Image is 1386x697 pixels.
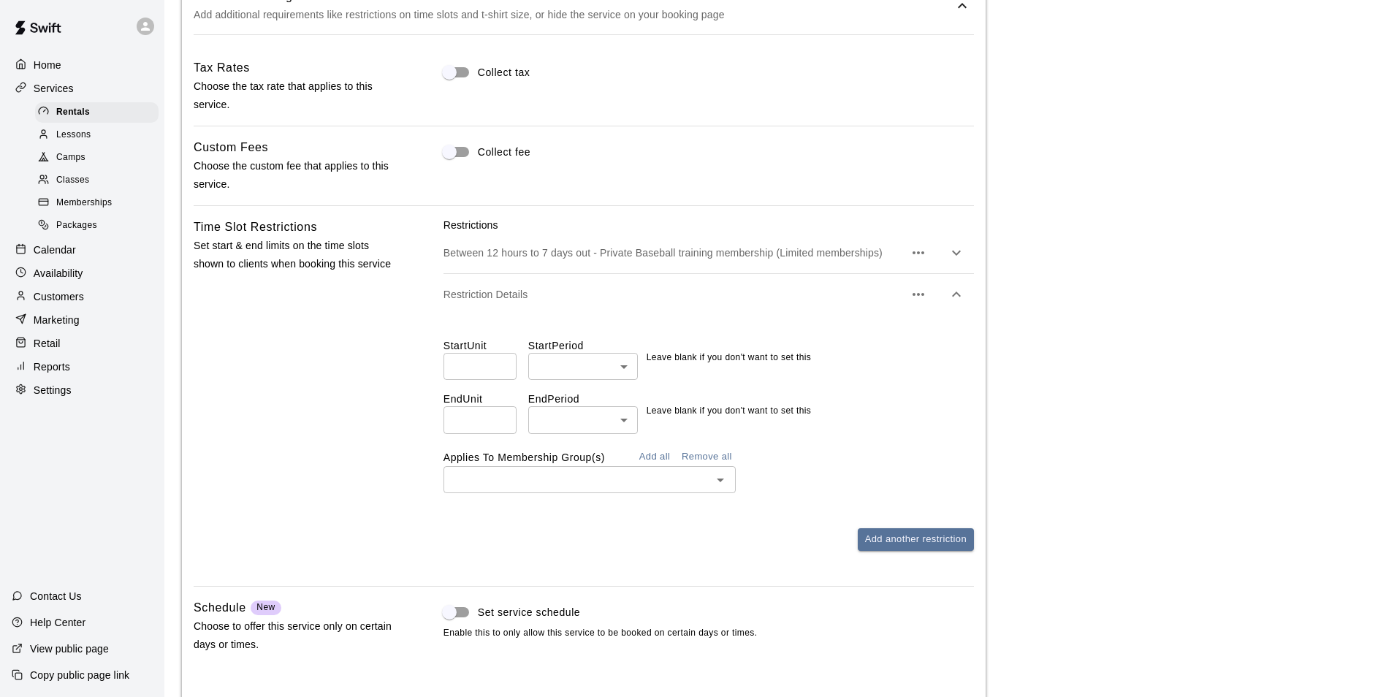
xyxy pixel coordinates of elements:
a: Packages [35,215,164,237]
p: Set start & end limits on the time slots shown to clients when booking this service [194,237,397,273]
span: Rentals [56,105,90,120]
p: Settings [34,383,72,397]
p: Retail [34,336,61,351]
h6: Tax Rates [194,58,250,77]
span: Packages [56,218,97,233]
div: Classes [35,170,159,191]
div: Between 12 hours to 7 days out - Private Baseball training membership (Limited memberships) [443,232,974,273]
p: Add additional requirements like restrictions on time slots and t-shirt size, or hide the service... [194,6,953,24]
button: Open [710,470,731,490]
h6: Time Slot Restrictions [194,218,317,237]
span: Classes [56,173,89,188]
a: Lessons [35,123,164,146]
span: Collect tax [478,65,530,80]
p: Restriction Details [443,287,904,302]
a: Marketing [12,309,153,331]
div: Rentals [35,102,159,123]
p: Choose the custom fee that applies to this service. [194,157,397,194]
button: Remove all [678,446,736,468]
p: Leave blank if you don't want to set this [647,351,811,365]
p: Customers [34,289,84,304]
span: Collect fee [478,145,530,160]
button: Add all [631,446,678,468]
h6: Custom Fees [194,138,268,157]
a: Home [12,54,153,76]
button: Add another restriction [858,528,974,551]
p: Marketing [34,313,80,327]
label: End Unit [443,392,528,406]
div: Packages [35,216,159,236]
div: Restriction Details [443,274,974,315]
a: Camps [35,147,164,170]
p: Leave blank if you don't want to set this [647,404,811,419]
p: Availability [34,266,83,281]
a: Memberships [35,192,164,215]
p: Contact Us [30,589,82,603]
p: Home [34,58,61,72]
h6: Schedule [194,598,246,617]
div: Lessons [35,125,159,145]
span: Enable this to only allow this service to be booked on certain days or times. [443,626,974,641]
span: Set service schedule [478,605,580,620]
p: Restrictions [443,218,974,232]
p: Services [34,81,74,96]
p: Choose to offer this service only on certain days or times. [194,617,397,654]
p: Copy public page link [30,668,129,682]
p: View public page [30,641,109,656]
label: Start Unit [443,338,528,353]
p: Calendar [34,243,76,257]
p: Reports [34,359,70,374]
a: Services [12,77,153,99]
a: Rentals [35,101,164,123]
a: Customers [12,286,153,308]
span: New [256,602,275,612]
a: Reports [12,356,153,378]
p: Help Center [30,615,85,630]
span: Camps [56,151,85,165]
span: Memberships [56,196,112,210]
div: Camps [35,148,159,168]
label: End Period [528,392,638,406]
a: Retail [12,332,153,354]
p: Between 12 hours to 7 days out - Private Baseball training membership (Limited memberships) [443,245,904,260]
label: Start Period [528,338,638,353]
a: Settings [12,379,153,401]
label: Applies To Membership Group(s) [443,452,605,463]
div: Memberships [35,193,159,213]
a: Classes [35,170,164,192]
p: Choose the tax rate that applies to this service. [194,77,397,114]
a: Availability [12,262,153,284]
a: Calendar [12,239,153,261]
span: Lessons [56,128,91,142]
